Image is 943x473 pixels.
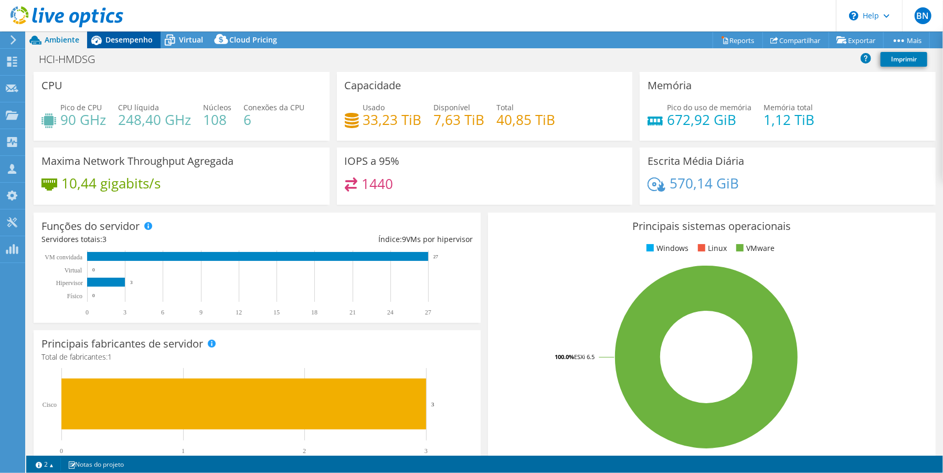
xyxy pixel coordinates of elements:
h4: 6 [243,114,304,125]
span: Cloud Pricing [229,35,277,45]
text: 15 [273,309,280,316]
h1: HCI-HMDSG [34,54,111,65]
h3: Maxima Network Throughput Agregada [41,155,234,167]
div: Índice: VMs por hipervisor [257,234,473,245]
text: 27 [425,309,431,316]
h4: 248,40 GHz [118,114,191,125]
text: 12 [236,309,242,316]
a: Exportar [829,32,884,48]
h4: 10,44 gigabits/s [61,177,161,189]
span: 1 [108,352,112,362]
text: 3 [431,401,435,407]
h4: 90 GHz [60,114,106,125]
h3: Principais sistemas operacionais [496,220,927,232]
text: 0 [86,309,89,316]
a: Mais [883,32,930,48]
div: Servidores totais: [41,234,257,245]
tspan: Físico [67,292,82,300]
span: Ambiente [45,35,79,45]
h4: 1,12 TiB [764,114,814,125]
h4: 108 [203,114,231,125]
span: BN [915,7,931,24]
text: 0 [92,293,95,298]
h4: 7,63 TiB [434,114,485,125]
span: Pico do uso de memória [667,102,751,112]
h4: 33,23 TiB [363,114,422,125]
h3: Escrita Média Diária [648,155,744,167]
span: Núcleos [203,102,231,112]
h3: Capacidade [345,80,401,91]
text: Virtual [65,267,82,274]
text: Cisco [43,401,57,408]
span: CPU líquida [118,102,159,112]
h4: Total de fabricantes: [41,351,473,363]
text: 18 [311,309,317,316]
span: Conexões da CPU [243,102,304,112]
span: Disponível [434,102,471,112]
text: 6 [161,309,164,316]
h4: 672,92 GiB [667,114,751,125]
text: 1 [182,447,185,455]
text: 3 [130,280,133,285]
text: 0 [92,267,95,272]
h3: CPU [41,80,62,91]
h4: 1440 [362,178,393,190]
text: 2 [303,447,306,455]
svg: \n [849,11,859,20]
span: 3 [102,234,107,244]
h4: 570,14 GiB [670,177,739,189]
tspan: 100.0% [555,353,574,361]
text: 24 [387,309,394,316]
text: 27 [433,254,439,259]
h3: IOPS a 95% [345,155,400,167]
h3: Funções do servidor [41,220,140,232]
a: Compartilhar [762,32,829,48]
h3: Principais fabricantes de servidor [41,338,203,350]
span: Memória total [764,102,813,112]
text: Hipervisor [56,279,83,287]
span: Virtual [179,35,203,45]
tspan: ESXi 6.5 [574,353,595,361]
text: VM convidada [45,254,82,261]
span: Usado [363,102,385,112]
a: 2 [28,458,61,471]
span: Pico de CPU [60,102,102,112]
li: Linux [695,243,727,254]
a: Imprimir [881,52,927,67]
text: 3 [123,309,126,316]
text: 9 [199,309,203,316]
h3: Memória [648,80,692,91]
text: 21 [349,309,356,316]
text: 3 [425,447,428,455]
h4: 40,85 TiB [497,114,556,125]
span: 9 [402,234,406,244]
span: Total [497,102,514,112]
li: VMware [734,243,775,254]
a: Reports [713,32,763,48]
li: Windows [644,243,688,254]
span: Desempenho [105,35,153,45]
a: Notas do projeto [60,458,131,471]
text: 0 [60,447,63,455]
